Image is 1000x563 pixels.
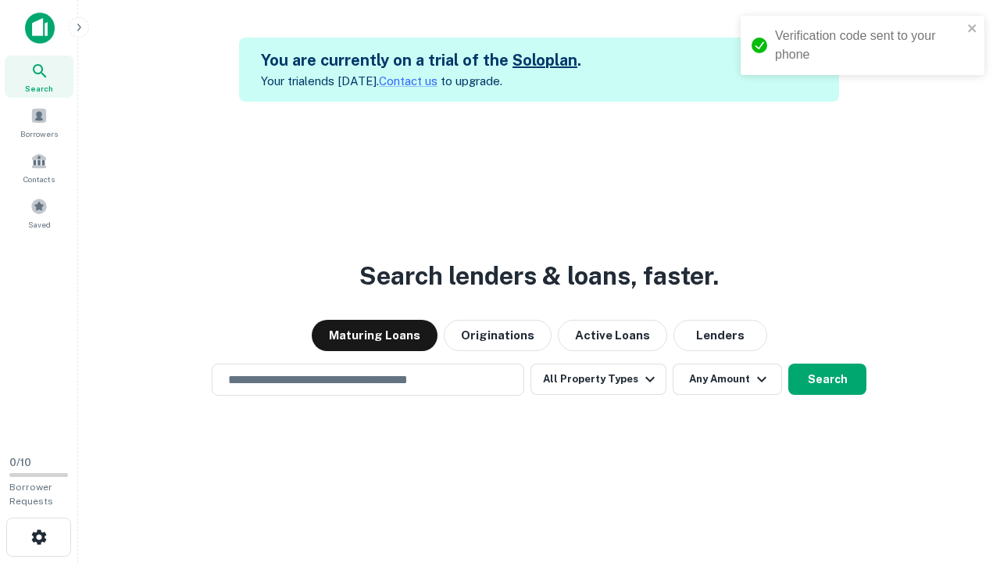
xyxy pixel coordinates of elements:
[673,320,767,351] button: Lenders
[967,22,978,37] button: close
[444,320,552,351] button: Originations
[9,457,31,468] span: 0 / 10
[9,482,53,507] span: Borrower Requests
[512,51,577,70] a: Soloplan
[788,364,866,395] button: Search
[775,27,962,64] div: Verification code sent to your phone
[5,101,73,143] a: Borrowers
[25,82,53,95] span: Search
[20,127,58,140] span: Borrowers
[5,56,73,98] a: Search
[5,146,73,188] a: Contacts
[359,257,719,295] h3: Search lenders & loans, faster.
[312,320,437,351] button: Maturing Loans
[261,48,581,72] h5: You are currently on a trial of the .
[23,173,55,185] span: Contacts
[530,364,666,395] button: All Property Types
[379,74,437,88] a: Contact us
[922,438,1000,513] iframe: Chat Widget
[25,13,55,44] img: capitalize-icon.png
[5,192,73,234] a: Saved
[28,218,51,231] span: Saved
[673,364,782,395] button: Any Amount
[558,320,667,351] button: Active Loans
[261,72,581,91] p: Your trial ends [DATE]. to upgrade.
